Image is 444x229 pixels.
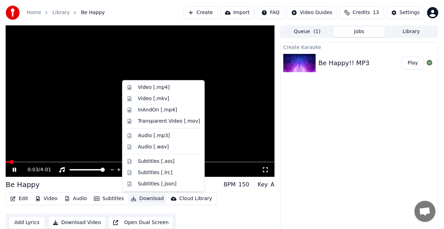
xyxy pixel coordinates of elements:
div: Cloud Library [179,195,212,202]
a: Library [52,9,70,16]
div: 150 [238,180,249,189]
div: Be Happy [6,180,40,190]
a: Open chat [414,201,436,222]
span: Be Happy [81,9,105,16]
div: InAndOn [.mp4] [138,106,177,113]
button: Credits13 [340,6,384,19]
div: Video [.mkv] [138,95,169,102]
span: 4:01 [40,166,51,173]
span: 0:03 [27,166,38,173]
button: Download Video [48,216,105,229]
div: Be Happy!! MP3 [318,58,369,68]
button: Jobs [333,27,385,37]
span: ( 1 ) [314,28,321,35]
div: Transparent Video [.mov] [138,118,200,125]
div: Video [.mp4] [138,84,169,91]
span: Credits [353,9,370,16]
button: Create [184,6,218,19]
button: Library [385,27,437,37]
button: Open Dual Screen [108,216,173,229]
button: Audio [62,194,90,204]
span: 13 [373,9,379,16]
button: FAQ [257,6,284,19]
button: Add Lyrics [8,216,45,229]
img: youka [6,6,20,20]
button: Queue [281,27,333,37]
nav: breadcrumb [27,9,105,16]
div: Key [258,180,268,189]
button: Download [128,194,167,204]
div: Subtitles [.lrc] [138,169,172,176]
button: Edit [7,194,31,204]
div: BPM [224,180,236,189]
button: Settings [387,6,424,19]
div: Subtitles [.json] [138,180,176,187]
a: Home [27,9,41,16]
div: Settings [400,9,420,16]
div: A [271,180,275,189]
div: / [27,166,44,173]
div: Audio [.mp3] [138,132,170,139]
button: Subtitles [91,194,127,204]
button: Import [220,6,254,19]
button: Video [32,194,60,204]
div: Subtitles [.ass] [138,158,174,165]
div: Create Karaoke [281,43,438,51]
div: Audio [.wav] [138,143,169,150]
button: Play [402,57,424,69]
button: Video Guides [287,6,337,19]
